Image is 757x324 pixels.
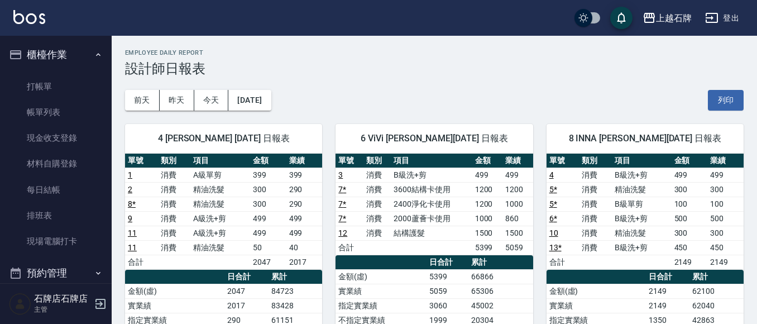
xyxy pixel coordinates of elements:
[468,284,533,298] td: 65306
[612,182,671,197] td: 精油洗髮
[579,182,612,197] td: 消費
[646,270,690,284] th: 日合計
[612,211,671,226] td: B級洗+剪
[579,154,612,168] th: 類別
[672,226,708,240] td: 300
[656,11,692,25] div: 上越石牌
[250,240,286,255] td: 50
[190,154,250,168] th: 項目
[125,49,744,56] h2: Employee Daily Report
[363,197,391,211] td: 消費
[4,151,107,177] a: 材料自購登錄
[707,182,744,197] td: 300
[472,226,503,240] td: 1500
[579,197,612,211] td: 消費
[336,154,363,168] th: 單號
[472,182,503,197] td: 1200
[707,255,744,269] td: 2149
[391,154,472,168] th: 項目
[128,214,132,223] a: 9
[502,211,533,226] td: 860
[363,211,391,226] td: 消費
[547,154,579,168] th: 單號
[13,10,45,24] img: Logo
[128,228,137,237] a: 11
[194,90,229,111] button: 今天
[4,99,107,125] a: 帳單列表
[472,240,503,255] td: 5399
[286,255,323,269] td: 2017
[612,154,671,168] th: 項目
[363,168,391,182] td: 消費
[701,8,744,28] button: 登出
[286,211,323,226] td: 499
[502,240,533,255] td: 5059
[125,298,224,313] td: 實業績
[4,203,107,228] a: 排班表
[612,226,671,240] td: 精油洗髮
[4,40,107,69] button: 櫃檯作業
[707,226,744,240] td: 300
[158,240,191,255] td: 消費
[250,226,286,240] td: 499
[125,61,744,77] h3: 設計師日報表
[689,270,744,284] th: 累計
[250,211,286,226] td: 499
[672,154,708,168] th: 金額
[391,226,472,240] td: 結構護髮
[689,284,744,298] td: 62100
[190,168,250,182] td: A級單剪
[250,182,286,197] td: 300
[286,182,323,197] td: 290
[269,270,323,284] th: 累計
[549,170,554,179] a: 4
[336,154,533,255] table: a dense table
[472,197,503,211] td: 1200
[228,90,271,111] button: [DATE]
[672,197,708,211] td: 100
[560,133,730,144] span: 8 INNA [PERSON_NAME][DATE] 日報表
[547,284,646,298] td: 金額(虛)
[336,269,427,284] td: 金額(虛)
[160,90,194,111] button: 昨天
[646,298,690,313] td: 2149
[708,90,744,111] button: 列印
[707,154,744,168] th: 業績
[391,182,472,197] td: 3600結構卡使用
[158,168,191,182] td: 消費
[638,7,696,30] button: 上越石牌
[672,255,708,269] td: 2149
[579,240,612,255] td: 消費
[128,170,132,179] a: 1
[502,168,533,182] td: 499
[689,298,744,313] td: 62040
[549,228,558,237] a: 10
[672,211,708,226] td: 500
[125,90,160,111] button: 前天
[468,298,533,313] td: 45002
[707,168,744,182] td: 499
[579,168,612,182] td: 消費
[579,226,612,240] td: 消費
[9,293,31,315] img: Person
[502,154,533,168] th: 業績
[128,243,137,252] a: 11
[391,211,472,226] td: 2000蘆薈卡使用
[547,298,646,313] td: 實業績
[336,240,363,255] td: 合計
[391,197,472,211] td: 2400淨化卡使用
[338,228,347,237] a: 12
[672,182,708,197] td: 300
[707,240,744,255] td: 450
[190,182,250,197] td: 精油洗髮
[286,154,323,168] th: 業績
[269,298,323,313] td: 83428
[286,168,323,182] td: 399
[427,255,468,270] th: 日合計
[707,211,744,226] td: 500
[427,298,468,313] td: 3060
[158,211,191,226] td: 消費
[472,168,503,182] td: 499
[4,259,107,288] button: 預約管理
[224,284,269,298] td: 2047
